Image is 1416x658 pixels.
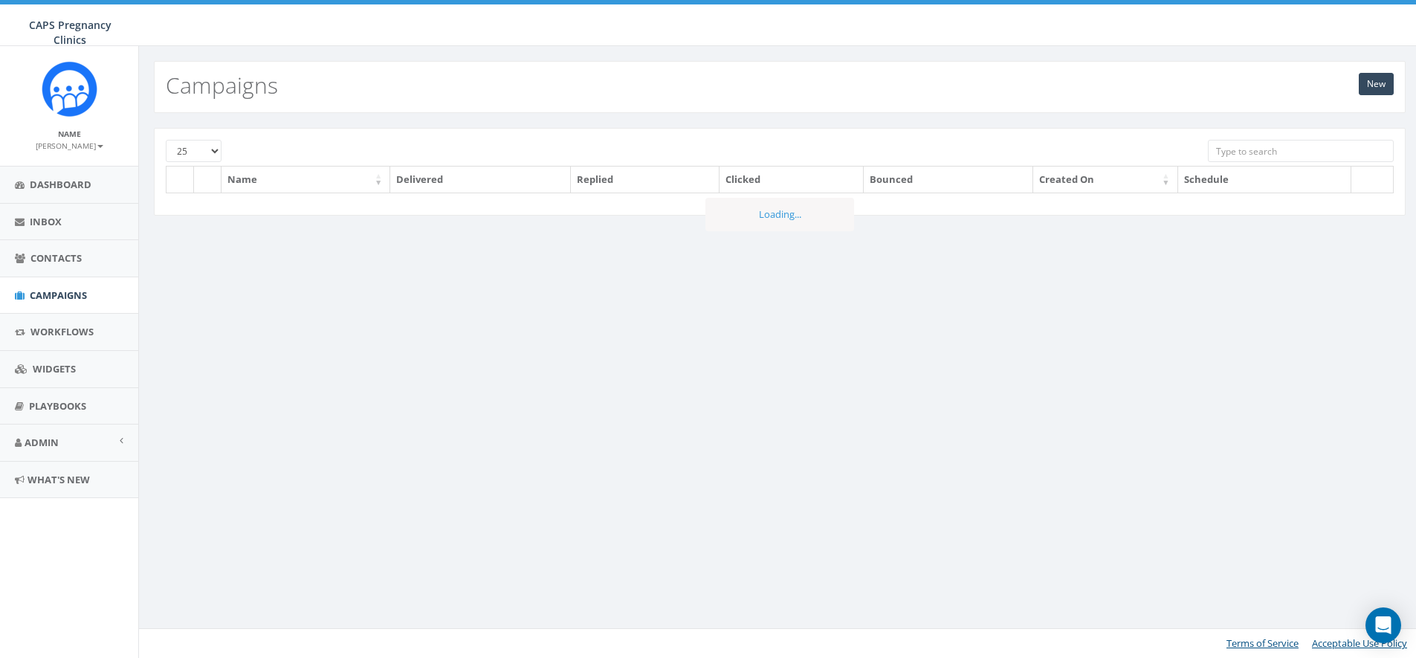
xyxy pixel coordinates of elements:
[36,141,103,151] small: [PERSON_NAME]
[29,18,111,47] span: CAPS Pregnancy Clinics
[1226,636,1299,650] a: Terms of Service
[28,473,90,486] span: What's New
[720,167,864,193] th: Clicked
[1033,167,1178,193] th: Created On
[30,215,62,228] span: Inbox
[30,251,82,265] span: Contacts
[30,288,87,302] span: Campaigns
[58,129,81,139] small: Name
[1312,636,1407,650] a: Acceptable Use Policy
[222,167,390,193] th: Name
[390,167,571,193] th: Delivered
[864,167,1032,193] th: Bounced
[29,399,86,413] span: Playbooks
[30,178,91,191] span: Dashboard
[36,138,103,152] a: [PERSON_NAME]
[33,362,76,375] span: Widgets
[42,61,97,117] img: Rally_Corp_Icon_1.png
[1359,73,1394,95] a: New
[571,167,720,193] th: Replied
[1178,167,1352,193] th: Schedule
[25,436,59,449] span: Admin
[30,325,94,338] span: Workflows
[1365,607,1401,643] div: Open Intercom Messenger
[166,73,278,97] h2: Campaigns
[705,198,854,231] div: Loading...
[1208,140,1394,162] input: Type to search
